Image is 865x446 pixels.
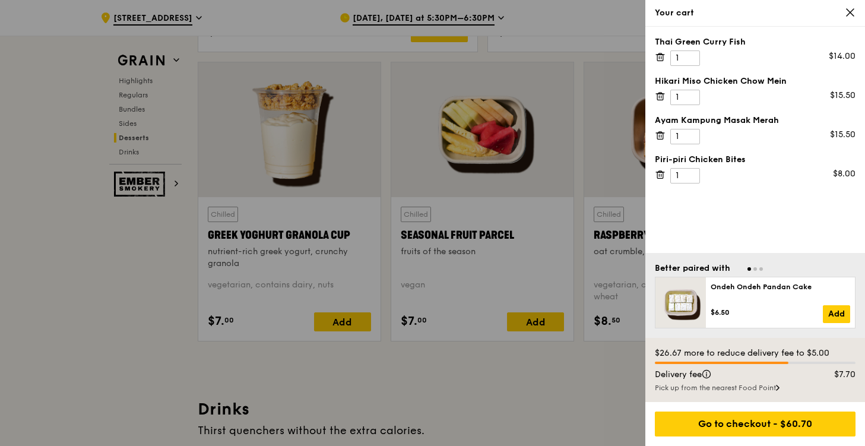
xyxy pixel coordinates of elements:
[655,75,856,87] div: Hikari Miso Chicken Chow Mein
[655,36,856,48] div: Thai Green Curry Fish
[809,369,863,381] div: $7.70
[655,347,856,359] div: $26.67 more to reduce delivery fee to $5.00
[655,262,730,274] div: Better paired with
[711,282,850,292] div: Ondeh Ondeh Pandan Cake
[655,383,856,393] div: Pick up from the nearest Food Point
[655,412,856,436] div: Go to checkout - $60.70
[648,369,809,381] div: Delivery fee
[829,50,856,62] div: $14.00
[830,90,856,102] div: $15.50
[830,129,856,141] div: $15.50
[747,267,751,271] span: Go to slide 1
[833,168,856,180] div: $8.00
[711,308,823,317] div: $6.50
[823,305,850,323] a: Add
[655,154,856,166] div: Piri-piri Chicken Bites
[753,267,757,271] span: Go to slide 2
[655,7,856,19] div: Your cart
[655,115,856,126] div: Ayam Kampung Masak Merah
[759,267,763,271] span: Go to slide 3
